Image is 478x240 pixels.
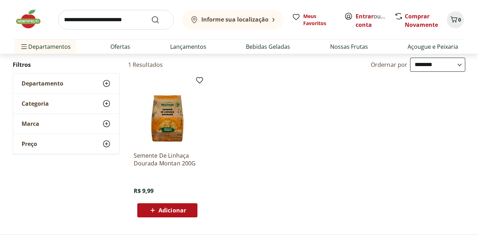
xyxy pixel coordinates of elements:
button: Menu [20,38,28,55]
button: Informe sua localização [182,10,283,30]
span: R$ 9,99 [134,187,154,195]
button: Carrinho [447,11,464,28]
a: Ofertas [110,42,130,51]
span: ou [356,12,387,29]
span: Marca [22,120,39,127]
h2: 1 Resultados [128,61,163,69]
span: Departamento [22,80,63,87]
button: Departamento [13,74,119,93]
span: 0 [458,16,461,23]
a: Criar conta [356,12,395,29]
a: Nossas Frutas [330,42,368,51]
button: Adicionar [137,203,197,217]
h2: Filtros [13,58,120,72]
img: Hortifruti [14,8,50,30]
img: Semente De Linhaça Dourada Montan 200G [134,79,201,146]
a: Bebidas Geladas [246,42,290,51]
span: Meus Favoritos [303,13,336,27]
button: Submit Search [151,16,168,24]
b: Informe sua localização [201,16,269,23]
span: Adicionar [159,207,186,213]
a: Açougue e Peixaria [408,42,458,51]
a: Meus Favoritos [292,13,336,27]
button: Preço [13,134,119,154]
span: Categoria [22,100,49,107]
span: Preço [22,140,37,147]
span: Departamentos [20,38,71,55]
a: Lançamentos [170,42,206,51]
label: Ordernar por [371,61,408,69]
button: Marca [13,114,119,134]
a: Entrar [356,12,374,20]
button: Categoria [13,94,119,113]
a: Comprar Novamente [405,12,438,29]
input: search [58,10,174,30]
a: Semente De Linhaça Dourada Montan 200G [134,152,201,167]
